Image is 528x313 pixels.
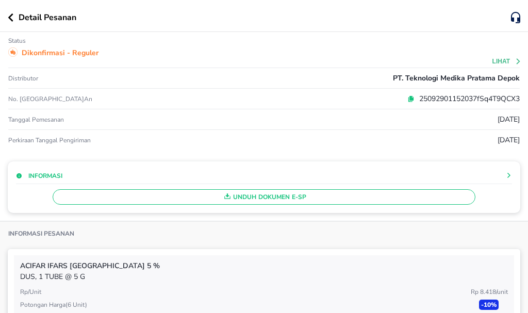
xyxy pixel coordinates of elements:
[479,300,499,310] p: - 10 %
[53,189,475,205] button: Unduh Dokumen e-SP
[8,74,38,83] p: Distributor
[16,171,62,180] button: Informasi
[8,37,26,45] p: Status
[20,300,87,309] p: Potongan harga ( 6 Unit )
[19,11,76,24] p: Detail Pesanan
[393,73,520,84] p: PT. Teknologi Medika Pratama Depok
[415,93,520,104] p: 25092901152037fSq4T9QCX3
[498,135,520,145] p: [DATE]
[57,190,470,204] span: Unduh Dokumen e-SP
[20,271,508,282] p: DUS, 1 TUBE @ 5 G
[22,47,98,58] p: Dikonfirmasi - Reguler
[8,229,74,238] p: Informasi Pesanan
[8,95,179,103] p: No. [GEOGRAPHIC_DATA]an
[20,287,41,296] p: Rp/Unit
[492,58,522,65] button: Lihat
[496,288,508,296] span: / Unit
[8,116,64,124] p: Tanggal pemesanan
[498,114,520,125] p: [DATE]
[20,260,508,271] p: ACIFAR Ifars [GEOGRAPHIC_DATA] 5 %
[8,136,91,144] p: Perkiraan Tanggal Pengiriman
[471,287,508,296] p: Rp 8.418
[28,171,62,180] p: Informasi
